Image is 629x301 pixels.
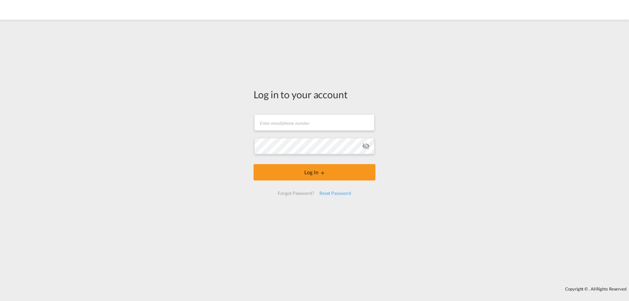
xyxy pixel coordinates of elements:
md-icon: icon-eye-off [362,142,370,150]
button: LOGIN [254,164,375,180]
div: Reset Password [317,187,354,199]
div: Forgot Password? [275,187,316,199]
div: Log in to your account [254,87,375,101]
input: Enter email/phone number [254,114,374,131]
